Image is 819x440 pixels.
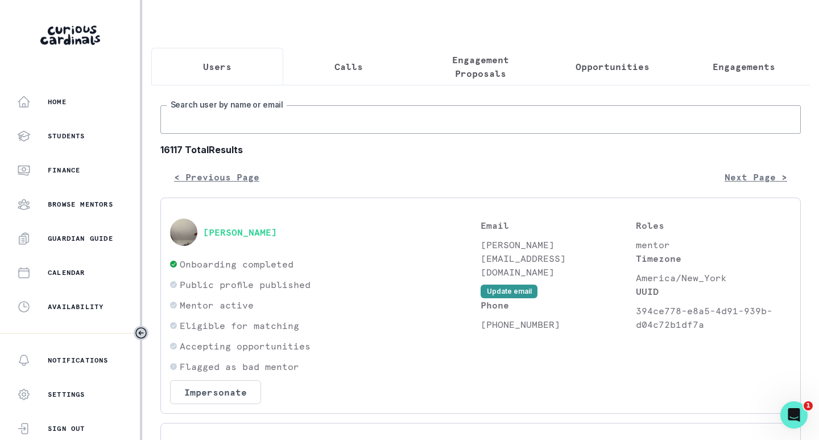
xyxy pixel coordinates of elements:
p: Users [203,60,231,73]
p: Calls [334,60,363,73]
p: Guardian Guide [48,234,113,243]
b: 16117 Total Results [160,143,801,157]
button: Toggle sidebar [134,326,148,340]
p: Sign Out [48,424,85,433]
p: Timezone [636,252,791,265]
p: Students [48,131,85,141]
p: Finance [48,166,80,175]
button: [PERSON_NAME] [203,227,277,238]
button: < Previous Page [160,166,273,188]
p: UUID [636,285,791,298]
p: Availability [48,302,104,311]
p: Email [481,219,636,232]
p: Calendar [48,268,85,277]
p: Mentor active [180,298,254,312]
p: Opportunities [576,60,650,73]
button: Update email [481,285,537,298]
p: [PERSON_NAME][EMAIL_ADDRESS][DOMAIN_NAME] [481,238,636,279]
p: 394ce778-e8a5-4d91-939b-d04c72b1df7a [636,304,791,331]
p: Eligible for matching [180,319,299,332]
p: Onboarding completed [180,257,293,271]
p: Accepting opportunities [180,339,311,353]
img: Curious Cardinals Logo [40,26,100,45]
p: Roles [636,219,791,232]
p: Settings [48,390,85,399]
p: Engagements [713,60,775,73]
p: mentor [636,238,791,252]
p: Browse Mentors [48,200,113,209]
iframe: Intercom live chat [780,401,808,429]
p: Home [48,97,67,106]
p: Engagement Proposals [424,53,537,80]
p: Flagged as bad mentor [180,360,299,373]
p: Phone [481,298,636,312]
p: America/New_York [636,271,791,285]
p: Public profile published [180,278,311,291]
p: Notifications [48,356,109,365]
p: [PHONE_NUMBER] [481,318,636,331]
span: 1 [804,401,813,410]
button: Next Page > [711,166,801,188]
button: Impersonate [170,380,261,404]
